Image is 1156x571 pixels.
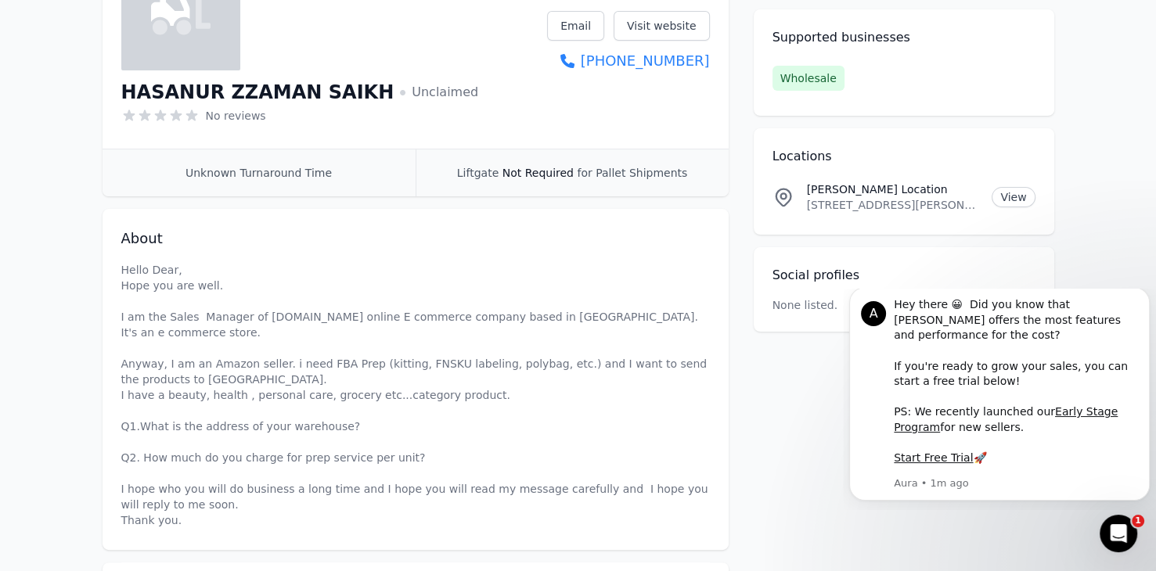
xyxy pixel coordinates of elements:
h2: Social profiles [772,266,1035,285]
span: Not Required [502,167,574,179]
h2: About [121,228,710,250]
div: Message content [51,9,295,185]
h2: Supported businesses [772,28,1035,47]
a: [PHONE_NUMBER] [547,50,709,72]
div: Hey there 😀 Did you know that [PERSON_NAME] offers the most features and performance for the cost... [51,9,295,178]
div: Profile image for Aura [18,13,43,38]
p: Message from Aura, sent 1m ago [51,188,295,202]
span: Liftgate [457,167,499,179]
p: None listed. [772,297,838,313]
span: 1 [1132,515,1144,527]
p: [STREET_ADDRESS][PERSON_NAME][US_STATE] [807,197,980,213]
span: Unclaimed [400,83,478,102]
iframe: Intercom live chat [1100,515,1137,552]
span: Unknown Turnaround Time [185,167,332,179]
span: Wholesale [772,66,844,91]
a: Email [547,11,604,41]
a: Start Free Trial [51,163,130,175]
p: [PERSON_NAME] Location [807,181,980,197]
span: for Pallet Shipments [577,167,687,179]
a: View [992,187,1035,207]
h1: HASANUR ZZAMAN SAIKH [121,80,394,105]
iframe: Intercom notifications message [843,289,1156,510]
h2: Locations [772,147,1035,166]
a: Visit website [614,11,710,41]
p: Hello Dear, Hope you are well. I am the Sales Manager of [DOMAIN_NAME] online E commerce company ... [121,262,710,528]
a: Early Stage Program [51,117,275,145]
b: 🚀 [130,163,143,175]
span: No reviews [206,108,266,124]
